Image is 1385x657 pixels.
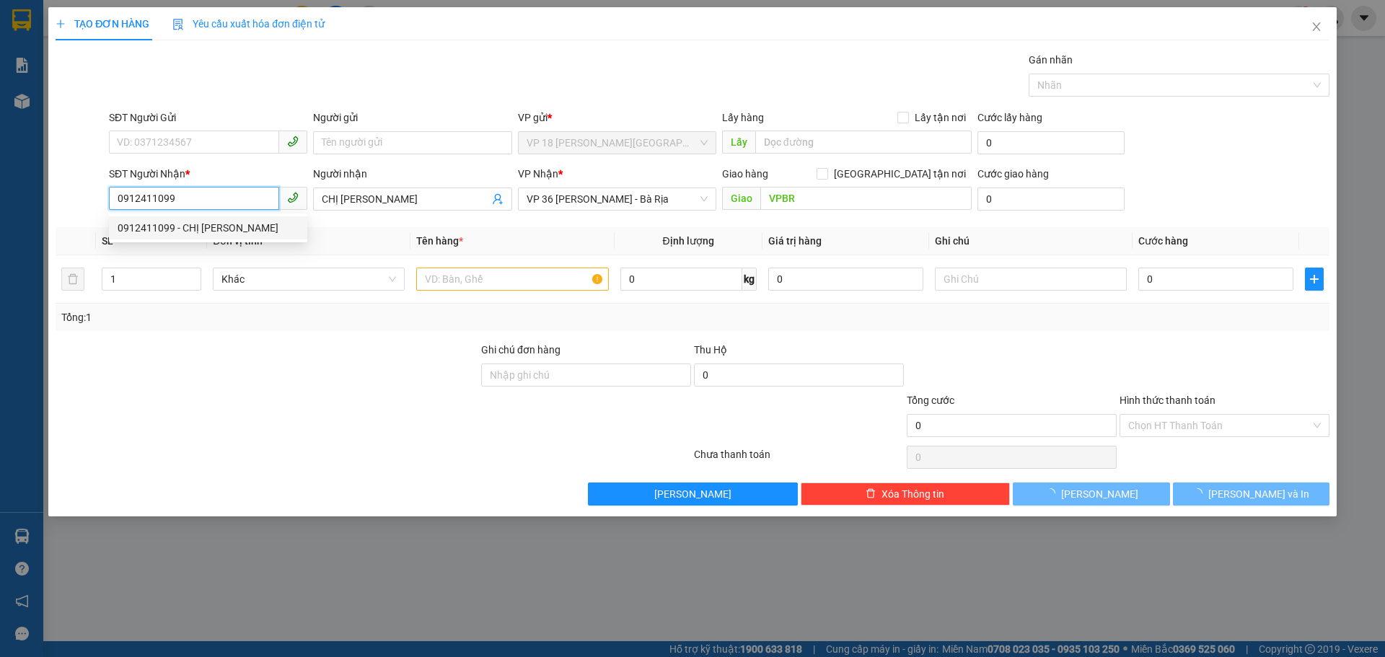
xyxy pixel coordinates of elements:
input: Dọc đường [755,131,972,154]
label: Cước lấy hàng [977,112,1042,123]
span: Định lượng [663,235,714,247]
button: [PERSON_NAME] [1013,482,1169,506]
input: 0 [768,268,923,291]
img: icon [172,19,184,30]
span: plus [56,19,66,29]
input: Ghi Chú [935,268,1127,291]
label: Hình thức thanh toán [1120,394,1215,406]
span: Lấy tận nơi [909,110,972,125]
div: SĐT Người Nhận [109,166,307,182]
span: [PERSON_NAME] [654,486,731,502]
button: delete [61,268,84,291]
div: Người nhận [313,166,511,182]
span: VP Nhận [518,168,558,180]
div: 0912411099 - CHỊ DUNG [109,216,307,239]
label: Cước giao hàng [977,168,1049,180]
input: Dọc đường [760,187,972,210]
span: Khác [221,268,396,290]
button: deleteXóa Thông tin [801,482,1011,506]
span: Giao hàng [722,168,768,180]
span: SL [102,235,113,247]
span: Thu Hộ [694,344,727,356]
span: [PERSON_NAME] [1061,486,1138,502]
button: [PERSON_NAME] và In [1173,482,1329,506]
span: VP 36 Lê Thành Duy - Bà Rịa [527,188,708,210]
button: [PERSON_NAME] [588,482,798,506]
label: Gán nhãn [1029,54,1073,66]
button: Close [1296,7,1337,48]
label: Ghi chú đơn hàng [481,344,560,356]
span: Lấy hàng [722,112,764,123]
input: Ghi chú đơn hàng [481,363,691,387]
div: Chưa thanh toán [692,446,905,472]
span: Yêu cầu xuất hóa đơn điện tử [172,18,325,30]
span: [GEOGRAPHIC_DATA] tận nơi [828,166,972,182]
span: [PERSON_NAME] và In [1208,486,1309,502]
span: Giá trị hàng [768,235,822,247]
input: VD: Bàn, Ghế [416,268,608,291]
span: TẠO ĐƠN HÀNG [56,18,149,30]
input: Cước giao hàng [977,188,1125,211]
span: VP 18 Nguyễn Thái Bình - Quận 1 [527,132,708,154]
div: 0912411099 - CHỊ [PERSON_NAME] [118,220,299,236]
div: VP gửi [518,110,716,125]
input: Cước lấy hàng [977,131,1125,154]
div: Người gửi [313,110,511,125]
span: loading [1192,488,1208,498]
button: plus [1305,268,1324,291]
span: Giao [722,187,760,210]
span: Lấy [722,131,755,154]
span: delete [866,488,876,500]
span: phone [287,136,299,147]
span: Cước hàng [1138,235,1188,247]
span: user-add [492,193,504,205]
th: Ghi chú [929,227,1133,255]
span: plus [1306,273,1323,285]
span: Xóa Thông tin [881,486,944,502]
span: Tên hàng [416,235,463,247]
div: Tổng: 1 [61,309,535,325]
span: close [1311,21,1322,32]
span: loading [1045,488,1061,498]
span: kg [742,268,757,291]
div: SĐT Người Gửi [109,110,307,125]
span: phone [287,192,299,203]
span: Tổng cước [907,394,954,406]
